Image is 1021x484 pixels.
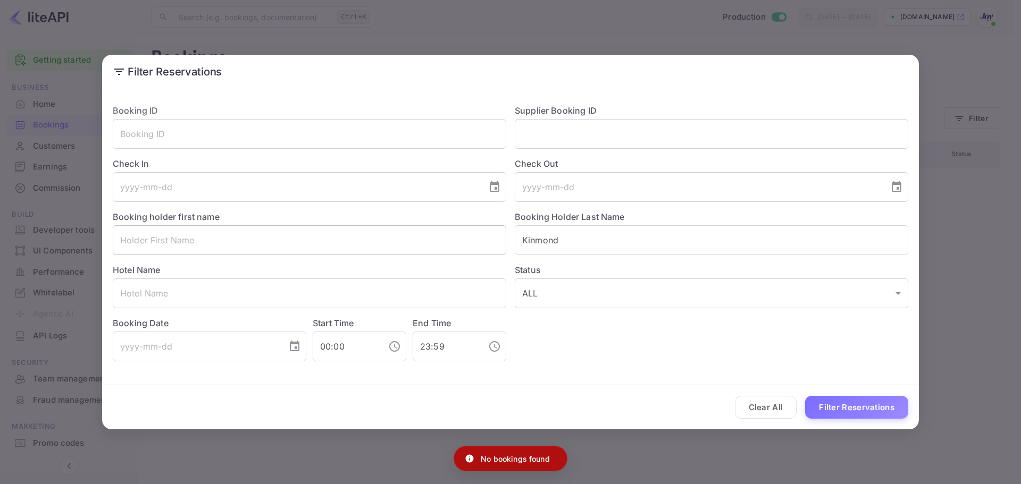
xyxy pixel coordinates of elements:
[413,318,451,328] label: End Time
[113,278,506,308] input: Hotel Name
[313,332,380,361] input: hh:mm
[113,172,480,202] input: yyyy-mm-dd
[515,172,882,202] input: yyyy-mm-dd
[413,332,480,361] input: hh:mm
[515,264,908,276] label: Status
[886,176,907,198] button: Choose date
[484,336,505,357] button: Choose time, selected time is 11:59 PM
[113,332,280,361] input: yyyy-mm-dd
[515,105,597,116] label: Supplier Booking ID
[113,265,161,275] label: Hotel Name
[113,317,306,329] label: Booking Date
[805,396,908,419] button: Filter Reservations
[735,396,797,419] button: Clear All
[113,157,506,170] label: Check In
[113,211,220,222] label: Booking holder first name
[284,336,305,357] button: Choose date
[113,105,158,116] label: Booking ID
[515,211,625,222] label: Booking Holder Last Name
[515,119,908,149] input: Supplier Booking ID
[515,157,908,170] label: Check Out
[102,55,919,89] h2: Filter Reservations
[113,225,506,255] input: Holder First Name
[384,336,405,357] button: Choose time, selected time is 12:00 AM
[515,225,908,255] input: Holder Last Name
[481,453,550,464] p: No bookings found
[313,318,354,328] label: Start Time
[484,176,505,198] button: Choose date
[113,119,506,149] input: Booking ID
[515,278,908,308] div: ALL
